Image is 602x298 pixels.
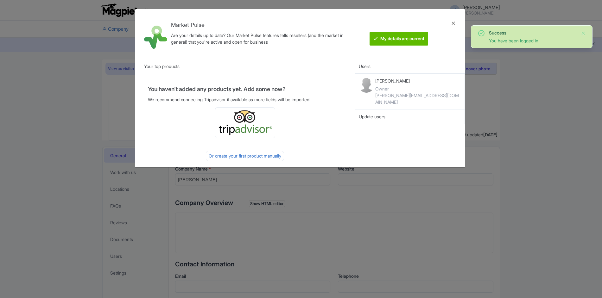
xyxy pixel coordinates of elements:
[370,32,428,46] btn: My details are current
[375,85,461,92] div: Owner
[375,78,461,84] p: [PERSON_NAME]
[171,22,352,28] h4: Market Pulse
[355,59,465,73] div: Users
[171,32,352,45] div: Are your details up to date? Our Market Pulse features tells resellers (and the market in general...
[206,151,284,161] div: Or create your first product manually
[489,29,576,36] div: Success
[489,37,576,44] div: You have been logged in
[359,113,461,120] div: Update users
[359,78,374,93] img: contact-b11cc6e953956a0c50a2f97983291f06.png
[144,26,167,49] img: market_pulse-1-0a5220b3d29e4a0de46fb7534bebe030.svg
[218,110,272,135] img: ta_logo-885a1c64328048f2535e39284ba9d771.png
[375,92,461,105] div: [PERSON_NAME][EMAIL_ADDRESS][DOMAIN_NAME]
[148,86,342,92] h4: You haven't added any products yet. Add some now?
[148,96,342,103] p: We recommend connecting Tripadvisor if available as more fields will be imported.
[135,59,355,73] div: Your top products
[581,29,586,37] button: Close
